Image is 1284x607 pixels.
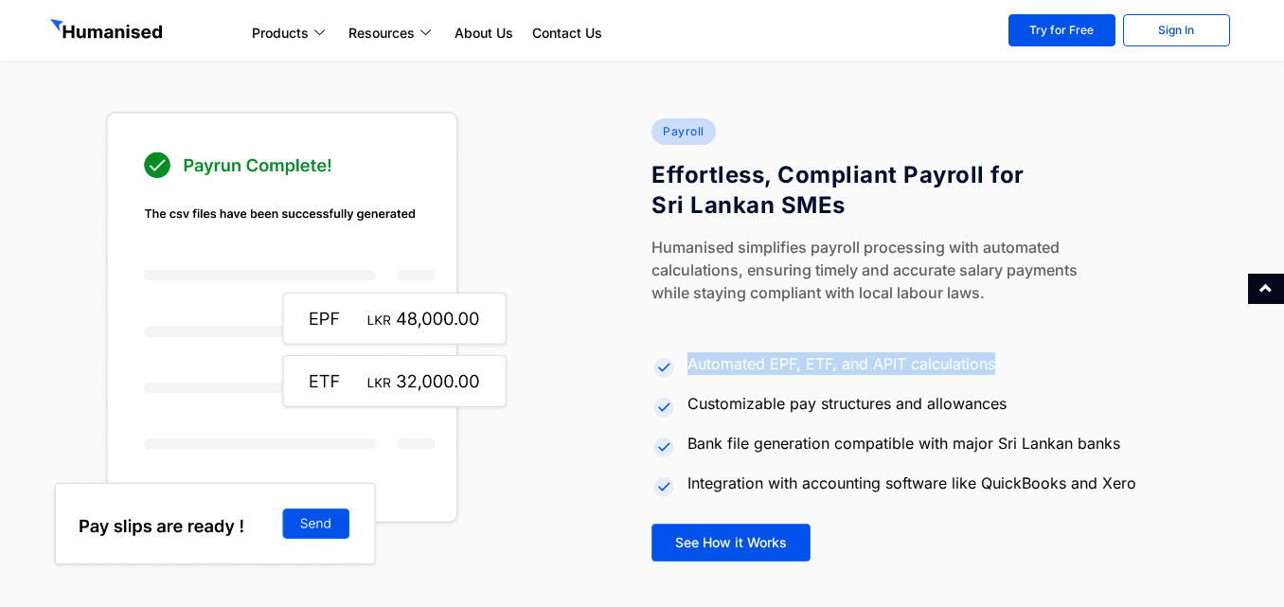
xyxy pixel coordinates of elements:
span: Integration with accounting software like QuickBooks and Xero [683,472,1136,494]
span: Customizable pay structures and allowances [683,392,1007,415]
span: Automated EPF, ETF, and APIT calculations [683,352,995,375]
h4: Effortless, Compliant Payroll for Sri Lankan SMEs [651,160,1044,221]
span: Bank file generation compatible with major Sri Lankan banks [683,432,1120,455]
a: Contact Us [523,22,612,45]
span: Payroll [663,124,704,138]
span: See How it Works [675,536,787,549]
a: See How it Works [651,524,811,562]
a: Try for Free [1008,14,1115,46]
a: Sign In [1123,14,1230,46]
p: Humanised simplifies payroll processing with automated calculations, ensuring timely and accurate... [651,236,1113,304]
a: Resources [339,22,445,45]
img: GetHumanised Logo [50,19,166,44]
a: About Us [445,22,523,45]
a: Products [242,22,339,45]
